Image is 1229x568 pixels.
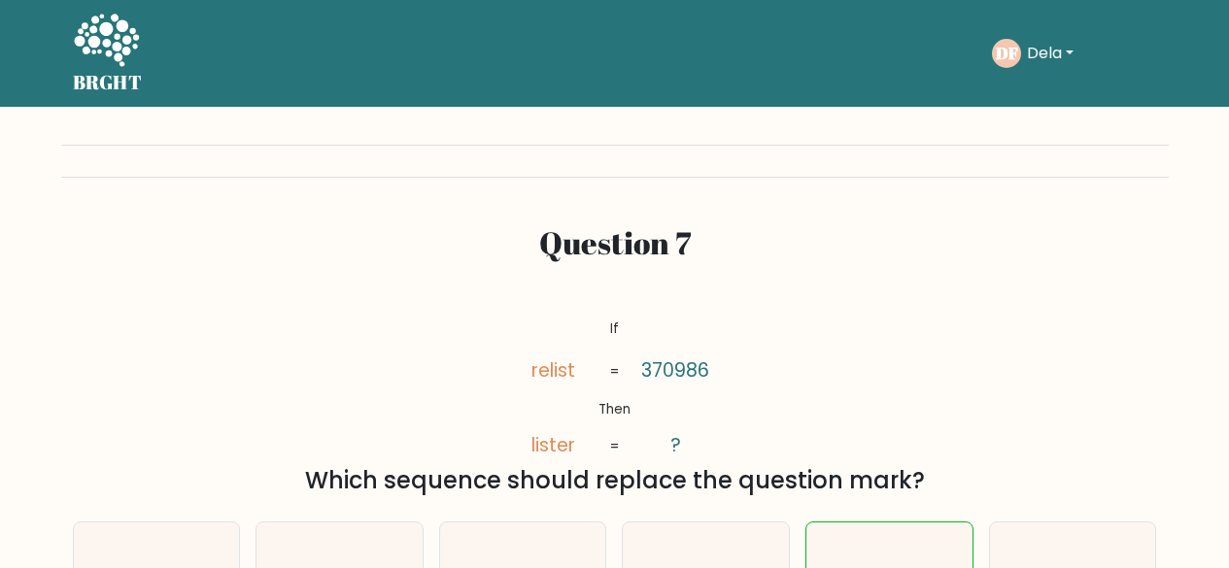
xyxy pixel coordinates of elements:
tspan: 370986 [641,358,709,384]
tspan: relist [531,358,575,384]
svg: @import url('[URL][DOMAIN_NAME]); [497,316,732,460]
tspan: lister [531,433,575,459]
h5: BRGHT [73,71,143,94]
tspan: = [610,362,619,381]
tspan: = [610,437,619,455]
tspan: Then [598,400,631,418]
text: DF [995,42,1017,64]
div: Which sequence should replace the question mark? [85,463,1145,498]
tspan: If [610,319,619,338]
h2: Question 7 [165,224,1065,261]
button: Dela [1021,41,1079,66]
tspan: ? [670,433,681,459]
a: BRGHT [73,8,143,99]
